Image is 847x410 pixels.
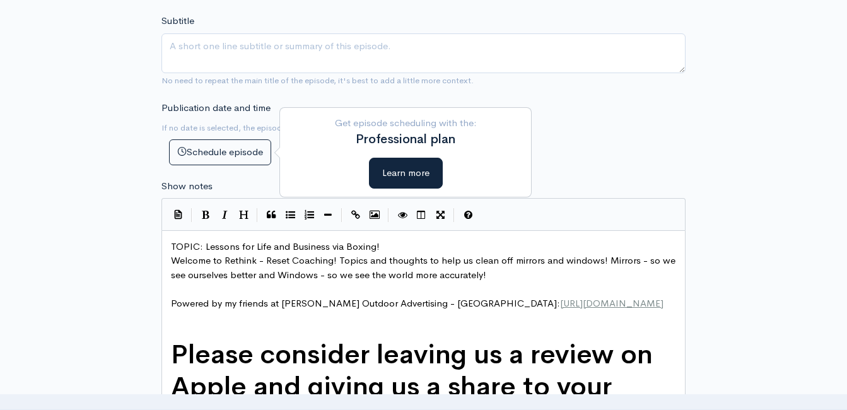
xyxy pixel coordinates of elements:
button: Insert Image [365,206,384,225]
i: | [341,208,342,223]
button: Create Link [346,206,365,225]
button: Toggle Fullscreen [431,206,450,225]
span: Welcome to Rethink - Reset Coaching! Topics and thoughts to help us clean off mirrors and windows... [171,254,678,281]
h2: Professional plan [289,132,522,146]
button: Schedule episode [169,139,271,165]
button: Learn more [369,158,443,189]
button: Generic List [281,206,300,225]
span: [URL][DOMAIN_NAME] [560,297,663,309]
small: No need to repeat the main title of the episode, it's best to add a little more context. [161,75,474,86]
i: | [257,208,258,223]
button: Italic [215,206,234,225]
i: | [191,208,192,223]
i: | [388,208,389,223]
button: Bold [196,206,215,225]
label: Show notes [161,179,213,194]
button: Heading [234,206,253,225]
button: Toggle Preview [393,206,412,225]
label: Subtitle [161,14,194,28]
button: Markdown Guide [459,206,477,225]
label: Publication date and time [161,101,271,115]
small: If no date is selected, the episode will be published immediately. [161,122,398,133]
span: Powered by my friends at [PERSON_NAME] Outdoor Advertising - [GEOGRAPHIC_DATA]: [171,297,663,309]
button: Numbered List [300,206,318,225]
span: TOPIC: Lessons for Life and Business via Boxing! [171,240,380,252]
i: | [453,208,455,223]
button: Toggle Side by Side [412,206,431,225]
button: Insert Horizontal Line [318,206,337,225]
p: Get episode scheduling with the: [289,116,522,131]
button: Quote [262,206,281,225]
button: Insert Show Notes Template [168,204,187,223]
